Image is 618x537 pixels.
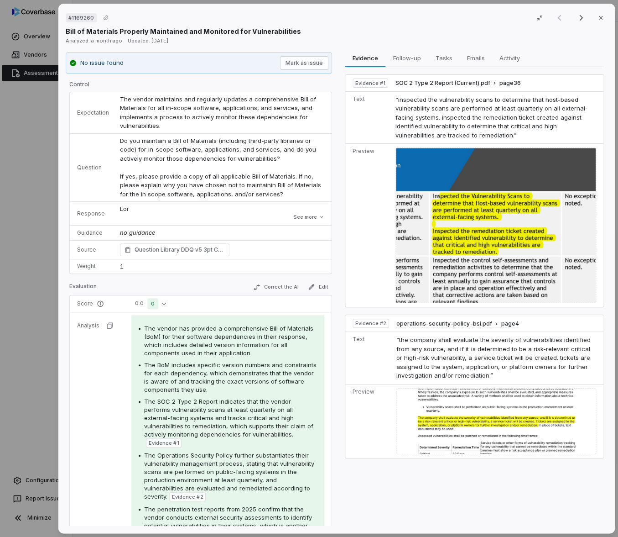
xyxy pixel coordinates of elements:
p: Expectation [77,109,109,116]
td: Preview [345,144,391,307]
td: Preview [345,384,392,458]
p: No issue found [80,58,124,68]
button: Correct the AI [249,282,302,293]
span: Emails [463,52,488,64]
span: Follow-up [389,52,424,64]
img: 0c426aabc6c845d2b2b7323bc3f1e7d4_original.jpg_w1200.jpg [396,388,596,454]
span: Evidence # 1 [149,439,179,447]
p: Guidance [77,229,109,237]
span: Do you maintain a Bill of Materials (including third-party libraries or code) for in-scope softwa... [120,137,323,198]
span: no guidance [120,229,155,236]
img: fb58acae41eb4c2299ae3f35f4eedef8_original.jpg_w1200.jpg [395,147,596,303]
button: See more [290,209,327,225]
span: operations-security-policy-bsi.pdf [396,320,492,327]
p: Response [77,210,109,217]
p: Source [77,246,109,253]
span: The SOC 2 Type 2 Report indicates that the vendor performs vulnerability scans at least quarterly... [144,398,313,438]
p: Weight [77,263,109,270]
span: Evidence # 2 [172,493,203,500]
span: 1 [120,263,124,270]
p: Control [69,81,332,92]
button: Copy link [98,10,114,26]
button: operations-security-policy-bsi.pdfpage4 [396,320,519,328]
button: SOC 2 Type 2 Report (Current).pdfpage36 [395,79,520,87]
span: Tasks [431,52,456,64]
span: The vendor has provided a comprehensive Bill of Materials (BoM) for their software dependencies i... [144,325,313,357]
td: Text [345,91,391,144]
span: Updated: [DATE] [128,37,168,44]
span: The BoM includes specific version numbers and constraints for each dependency, which demonstrates... [144,361,317,393]
p: Bill of Materials Properly Maintained and Monitored for Vulnerabilities [66,26,301,36]
span: The Operations Security Policy further substantiates their vulnerability management process, stat... [144,452,314,500]
span: “the company shall evaluate the severity of vulnerabilities identified from any source, and if it... [396,336,590,379]
button: Edit [304,281,332,292]
span: Evidence # 2 [355,320,386,327]
span: page 36 [499,79,520,87]
button: Mark as issue [280,56,328,70]
button: Next result [571,12,590,23]
span: page 4 [501,320,519,327]
span: # 1169260 [68,14,94,21]
span: Evidence [348,52,381,64]
span: SOC 2 Type 2 Report (Current).pdf [395,79,490,87]
p: Question [77,164,109,171]
span: Question Library DDQ v5 3pt Control Set Software Supply Chain [135,245,225,254]
span: Evidence # 1 [355,79,385,87]
span: “inspected the vulnerability scans to determine that host-based vulnerability scans are performed... [395,96,587,139]
p: Analysis [77,322,99,329]
td: Text [345,332,392,384]
button: 0.00 [131,298,170,309]
p: Score [77,300,120,307]
span: Analyzed: a month ago [66,37,122,44]
span: 0 [147,298,158,309]
span: The vendor maintains and regularly updates a comprehensive Bill of Materials for all in-scope sof... [120,95,318,130]
span: Activity [495,52,523,64]
p: Evaluation [69,283,97,294]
